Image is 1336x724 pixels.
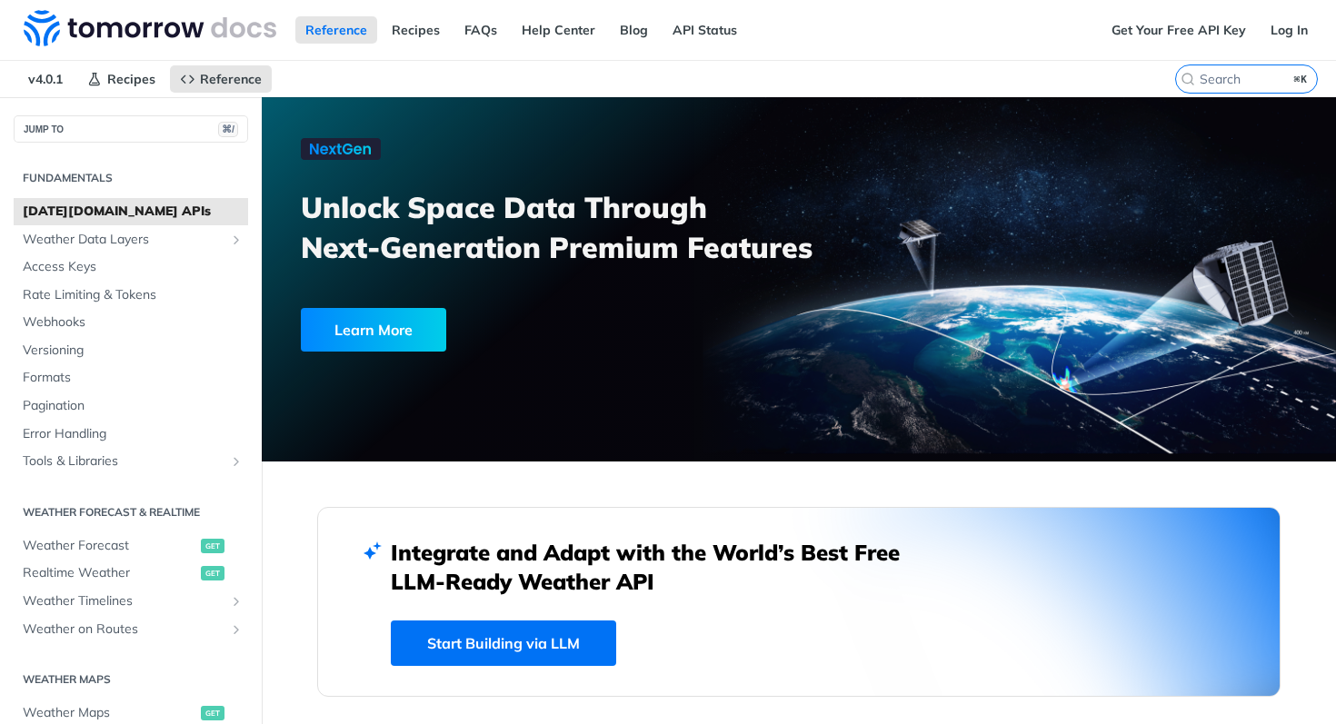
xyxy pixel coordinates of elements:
a: Formats [14,364,248,392]
a: Access Keys [14,253,248,281]
span: Weather Maps [23,704,196,722]
button: Show subpages for Tools & Libraries [229,454,244,469]
h2: Fundamentals [14,170,248,186]
span: Weather Forecast [23,537,196,555]
span: Recipes [107,71,155,87]
a: Webhooks [14,309,248,336]
span: Webhooks [23,313,244,332]
span: Versioning [23,342,244,360]
kbd: ⌘K [1290,70,1312,88]
a: Help Center [512,16,605,44]
span: Rate Limiting & Tokens [23,286,244,304]
button: JUMP TO⌘/ [14,115,248,143]
a: Realtime Weatherget [14,560,248,587]
a: Tools & LibrariesShow subpages for Tools & Libraries [14,448,248,475]
a: Versioning [14,337,248,364]
span: get [201,539,224,553]
span: v4.0.1 [18,65,73,93]
a: Weather on RoutesShow subpages for Weather on Routes [14,616,248,643]
span: Access Keys [23,258,244,276]
button: Show subpages for Weather Data Layers [229,233,244,247]
button: Show subpages for Weather on Routes [229,622,244,637]
div: Learn More [301,308,446,352]
span: [DATE][DOMAIN_NAME] APIs [23,203,244,221]
a: Recipes [77,65,165,93]
button: Show subpages for Weather Timelines [229,594,244,609]
h2: Integrate and Adapt with the World’s Best Free LLM-Ready Weather API [391,538,927,596]
span: Tools & Libraries [23,452,224,471]
a: Learn More [301,308,715,352]
h3: Unlock Space Data Through Next-Generation Premium Features [301,187,819,267]
a: Blog [610,16,658,44]
a: Reference [295,16,377,44]
span: Realtime Weather [23,564,196,582]
a: Weather Data LayersShow subpages for Weather Data Layers [14,226,248,253]
a: Start Building via LLM [391,620,616,666]
a: FAQs [454,16,507,44]
a: Get Your Free API Key [1102,16,1256,44]
a: Pagination [14,392,248,420]
a: Recipes [382,16,450,44]
span: Formats [23,369,244,387]
a: Weather TimelinesShow subpages for Weather Timelines [14,588,248,615]
a: Log In [1261,16,1318,44]
span: Pagination [23,397,244,415]
a: API Status [663,16,747,44]
a: Weather Forecastget [14,532,248,560]
span: get [201,706,224,720]
span: ⌘/ [218,122,238,137]
img: NextGen [301,138,381,160]
svg: Search [1181,72,1195,86]
a: Reference [170,65,272,93]
span: Weather Timelines [23,592,224,610]
a: Rate Limiting & Tokens [14,282,248,309]
span: Error Handling [23,425,244,443]
a: [DATE][DOMAIN_NAME] APIs [14,198,248,225]
span: Weather on Routes [23,620,224,639]
a: Error Handling [14,421,248,448]
h2: Weather Maps [14,671,248,688]
span: Weather Data Layers [23,231,224,249]
h2: Weather Forecast & realtime [14,504,248,521]
span: Reference [200,71,262,87]
span: get [201,566,224,580]
img: Tomorrow.io Weather API Docs [24,10,276,46]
